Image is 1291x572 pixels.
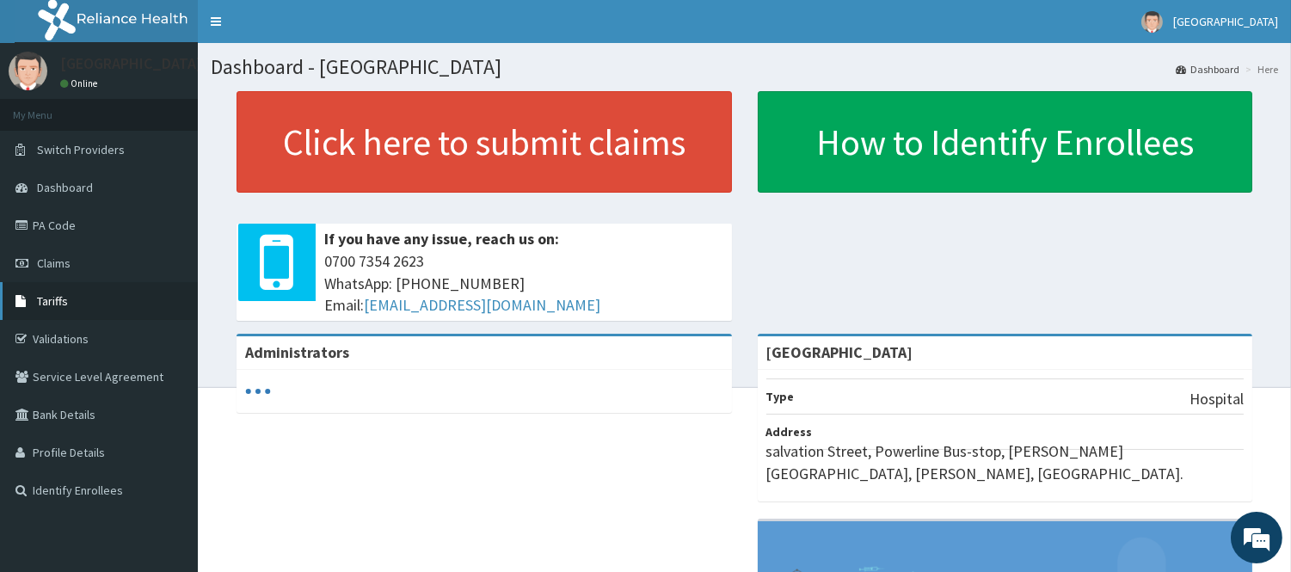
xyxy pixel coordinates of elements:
span: Claims [37,255,71,271]
a: Dashboard [1176,62,1239,77]
p: Hospital [1190,388,1244,410]
span: 0700 7354 2623 WhatsApp: [PHONE_NUMBER] Email: [324,250,723,317]
li: Here [1241,62,1278,77]
span: [GEOGRAPHIC_DATA] [1173,14,1278,29]
b: If you have any issue, reach us on: [324,229,559,249]
p: [GEOGRAPHIC_DATA] [60,56,202,71]
a: Click here to submit claims [237,91,732,193]
span: Switch Providers [37,142,125,157]
a: How to Identify Enrollees [758,91,1253,193]
img: User Image [9,52,47,90]
img: User Image [1141,11,1163,33]
a: Online [60,77,101,89]
b: Address [766,424,813,440]
strong: [GEOGRAPHIC_DATA] [766,342,913,362]
span: Dashboard [37,180,93,195]
b: Administrators [245,342,349,362]
p: salvation Street, Powerline Bus-stop, [PERSON_NAME][GEOGRAPHIC_DATA], [PERSON_NAME], [GEOGRAPHIC_... [766,440,1245,484]
span: Tariffs [37,293,68,309]
a: [EMAIL_ADDRESS][DOMAIN_NAME] [364,295,600,315]
b: Type [766,389,795,404]
svg: audio-loading [245,378,271,404]
h1: Dashboard - [GEOGRAPHIC_DATA] [211,56,1278,78]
